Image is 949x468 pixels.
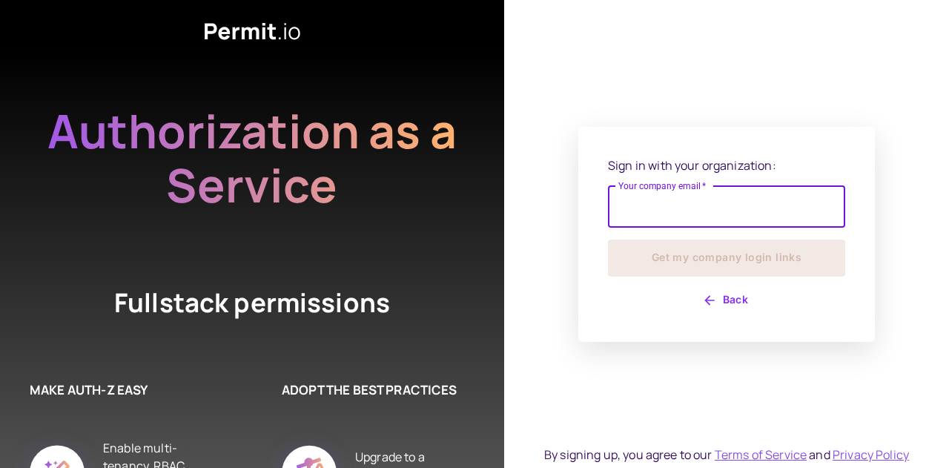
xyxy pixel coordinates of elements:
[715,446,807,463] a: Terms of Service
[59,285,445,321] h4: Fullstack permissions
[608,156,845,174] p: Sign in with your organization:
[618,179,707,192] label: Your company email
[608,240,845,277] button: Get my company login links
[30,380,208,400] h6: MAKE AUTH-Z EASY
[608,289,845,312] button: Back
[833,446,909,463] a: Privacy Policy
[544,446,909,464] div: By signing up, you agree to our and
[282,380,460,400] h6: ADOPT THE BEST PRACTICES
